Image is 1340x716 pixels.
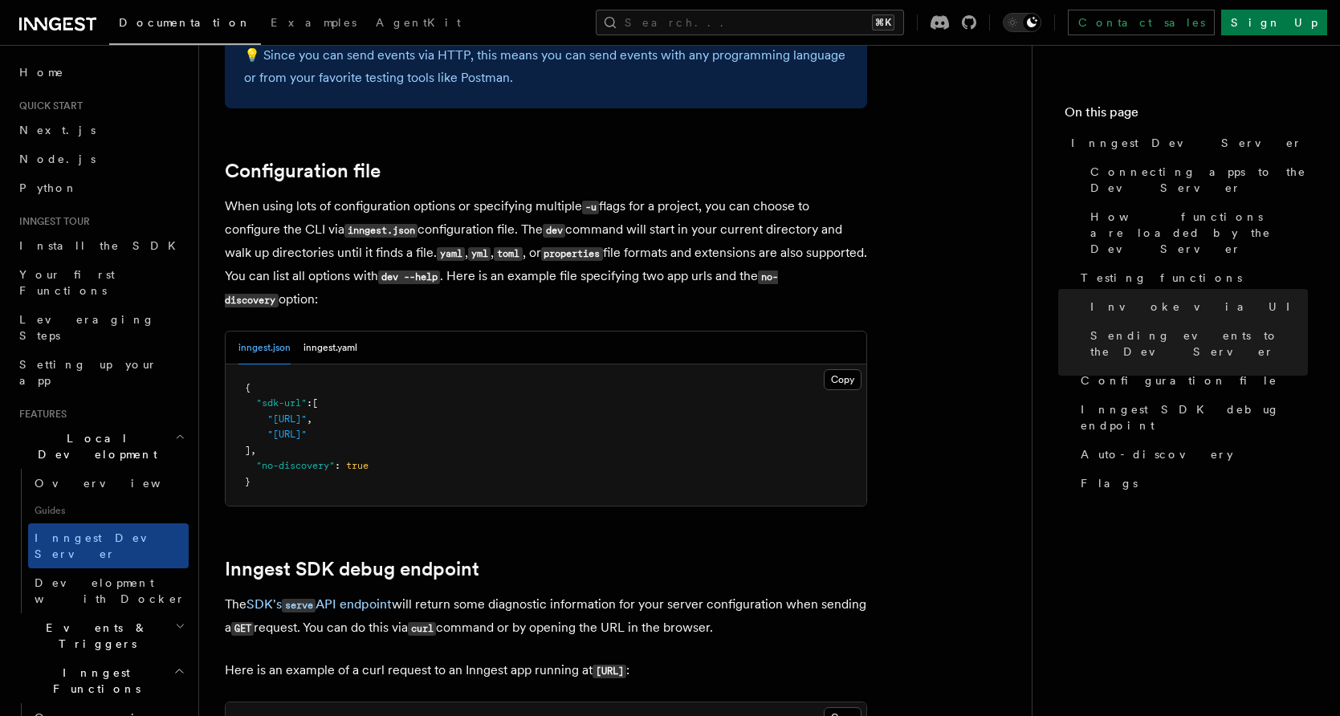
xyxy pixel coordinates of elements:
[335,460,340,471] span: :
[13,305,189,350] a: Leveraging Steps
[119,16,251,29] span: Documentation
[1074,440,1308,469] a: Auto-discovery
[1084,292,1308,321] a: Invoke via UI
[1081,372,1277,389] span: Configuration file
[312,397,318,409] span: [
[13,350,189,395] a: Setting up your app
[13,58,189,87] a: Home
[225,195,867,311] p: When using lots of configuration options or specifying multiple flags for a project, you can choo...
[245,445,250,456] span: ]
[267,429,307,440] span: "[URL]"
[307,397,312,409] span: :
[1068,10,1215,35] a: Contact sales
[1090,299,1304,315] span: Invoke via UI
[378,271,440,284] code: dev --help
[1090,327,1308,360] span: Sending events to the Dev Server
[35,531,172,560] span: Inngest Dev Server
[13,658,189,703] button: Inngest Functions
[19,268,115,297] span: Your first Functions
[307,413,312,425] span: ,
[19,124,96,136] span: Next.js
[344,224,417,238] code: inngest.json
[231,622,254,636] code: GET
[13,665,173,697] span: Inngest Functions
[13,215,90,228] span: Inngest tour
[1081,446,1233,462] span: Auto-discovery
[543,224,565,238] code: dev
[256,460,335,471] span: "no-discovery"
[28,568,189,613] a: Development with Docker
[1084,202,1308,263] a: How functions are loaded by the Dev Server
[13,100,83,112] span: Quick start
[28,498,189,523] span: Guides
[366,5,470,43] a: AgentKit
[13,424,189,469] button: Local Development
[28,469,189,498] a: Overview
[1090,209,1308,257] span: How functions are loaded by the Dev Server
[1074,469,1308,498] a: Flags
[250,445,256,456] span: ,
[1221,10,1327,35] a: Sign Up
[1074,395,1308,440] a: Inngest SDK debug endpoint
[1081,270,1242,286] span: Testing functions
[13,231,189,260] a: Install the SDK
[1065,103,1308,128] h4: On this page
[13,613,189,658] button: Events & Triggers
[256,397,307,409] span: "sdk-url"
[468,247,491,261] code: yml
[13,620,175,652] span: Events & Triggers
[19,181,78,194] span: Python
[28,523,189,568] a: Inngest Dev Server
[19,358,157,387] span: Setting up your app
[238,332,291,364] button: inngest.json
[267,413,307,425] span: "[URL]"
[19,153,96,165] span: Node.js
[225,558,479,580] a: Inngest SDK debug endpoint
[13,469,189,613] div: Local Development
[582,201,599,214] code: -u
[1084,157,1308,202] a: Connecting apps to the Dev Server
[109,5,261,45] a: Documentation
[245,382,250,393] span: {
[593,665,626,678] code: [URL]
[271,16,356,29] span: Examples
[541,247,603,261] code: properties
[13,260,189,305] a: Your first Functions
[1003,13,1041,32] button: Toggle dark mode
[35,576,185,605] span: Development with Docker
[261,5,366,43] a: Examples
[245,476,250,487] span: }
[19,64,64,80] span: Home
[13,173,189,202] a: Python
[244,44,848,89] p: 💡 Since you can send events via HTTP, this means you can send events with any programming languag...
[1081,475,1138,491] span: Flags
[1071,135,1302,151] span: Inngest Dev Server
[1084,321,1308,366] a: Sending events to the Dev Server
[13,408,67,421] span: Features
[1074,366,1308,395] a: Configuration file
[225,271,778,307] code: no-discovery
[225,593,867,640] p: The will return some diagnostic information for your server configuration when sending a request....
[13,144,189,173] a: Node.js
[19,239,185,252] span: Install the SDK
[1081,401,1308,433] span: Inngest SDK debug endpoint
[225,160,381,182] a: Configuration file
[19,313,155,342] span: Leveraging Steps
[1065,128,1308,157] a: Inngest Dev Server
[246,596,392,612] a: SDK'sserveAPI endpoint
[346,460,369,471] span: true
[376,16,461,29] span: AgentKit
[282,599,316,612] code: serve
[872,14,894,31] kbd: ⌘K
[13,116,189,144] a: Next.js
[13,430,175,462] span: Local Development
[225,659,867,682] p: Here is an example of a curl request to an Inngest app running at :
[1090,164,1308,196] span: Connecting apps to the Dev Server
[596,10,904,35] button: Search...⌘K
[408,622,436,636] code: curl
[35,477,200,490] span: Overview
[824,369,861,390] button: Copy
[1074,263,1308,292] a: Testing functions
[437,247,465,261] code: yaml
[494,247,522,261] code: toml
